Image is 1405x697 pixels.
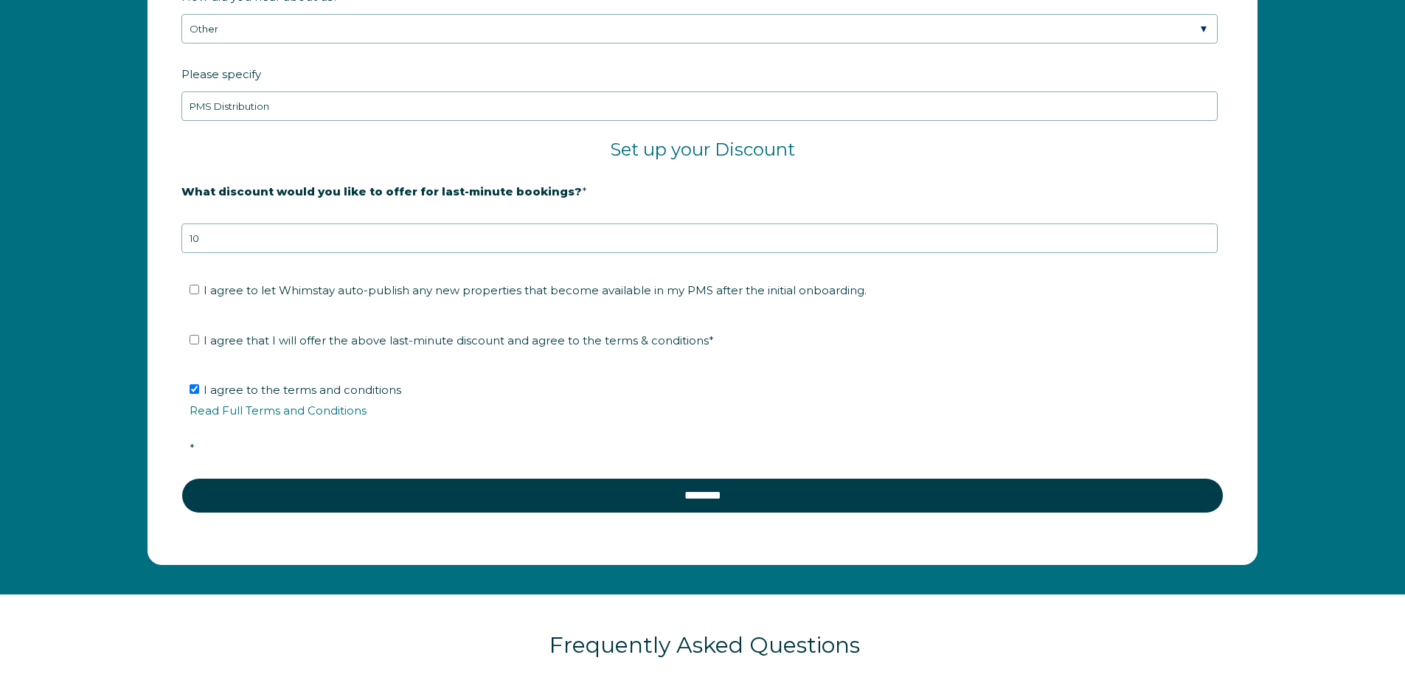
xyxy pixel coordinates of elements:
span: Set up your Discount [610,139,795,160]
input: I agree to the terms and conditionsRead Full Terms and Conditions* [190,384,199,394]
input: I agree that I will offer the above last-minute discount and agree to the terms & conditions* [190,335,199,344]
a: Read Full Terms and Conditions [190,403,367,417]
strong: What discount would you like to offer for last-minute bookings? [181,184,582,198]
span: I agree that I will offer the above last-minute discount and agree to the terms & conditions [204,333,714,347]
input: I agree to let Whimstay auto-publish any new properties that become available in my PMS after the... [190,285,199,294]
span: Please specify [181,63,261,86]
span: I agree to the terms and conditions [190,383,1226,455]
span: I agree to let Whimstay auto-publish any new properties that become available in my PMS after the... [204,283,867,297]
strong: 20% is recommended, minimum of 10% [181,209,412,222]
span: Frequently Asked Questions [549,631,860,659]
